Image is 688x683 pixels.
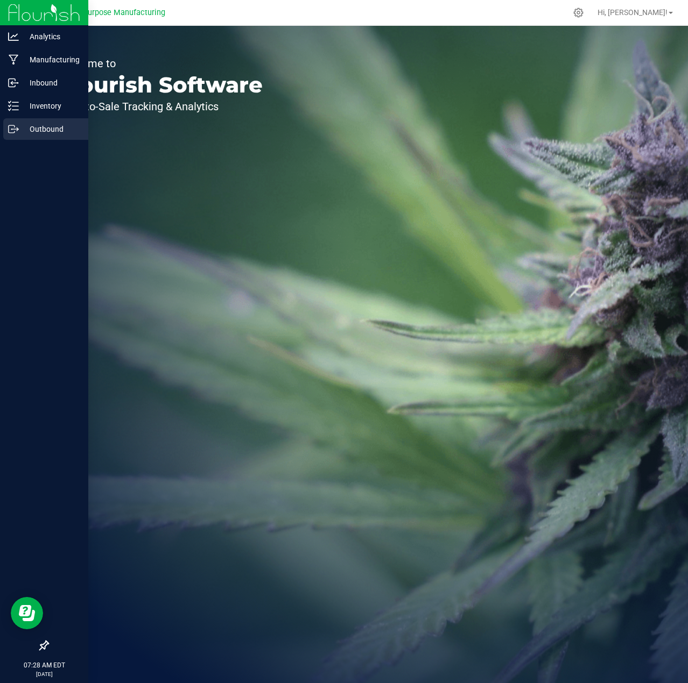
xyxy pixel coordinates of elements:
[8,77,19,88] inline-svg: Inbound
[19,99,83,112] p: Inventory
[19,76,83,89] p: Inbound
[5,660,83,670] p: 07:28 AM EDT
[58,74,263,96] p: Flourish Software
[19,53,83,66] p: Manufacturing
[19,123,83,136] p: Outbound
[58,101,263,112] p: Seed-to-Sale Tracking & Analytics
[8,101,19,111] inline-svg: Inventory
[598,8,668,17] span: Hi, [PERSON_NAME]!
[5,670,83,678] p: [DATE]
[19,30,83,43] p: Analytics
[8,54,19,65] inline-svg: Manufacturing
[11,597,43,629] iframe: Resource center
[54,8,165,17] span: Greater Purpose Manufacturing
[58,58,263,69] p: Welcome to
[572,8,585,18] div: Manage settings
[8,31,19,42] inline-svg: Analytics
[8,124,19,134] inline-svg: Outbound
